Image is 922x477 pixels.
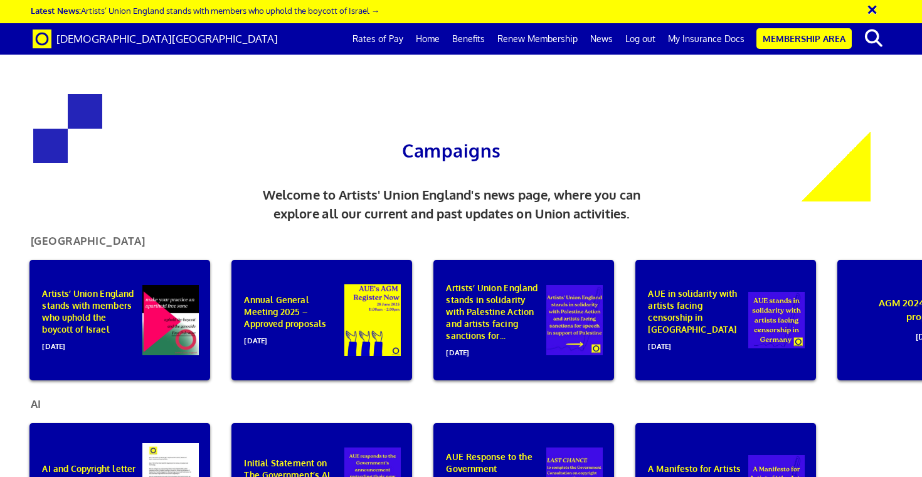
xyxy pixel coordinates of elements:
[42,287,139,352] p: Artists’ Union England stands with members who uphold the boycott of Israel
[42,335,139,352] span: [DATE]
[446,341,543,358] span: [DATE]
[21,399,51,415] h2: AI
[491,23,584,55] a: Renew Membership
[31,5,379,16] a: Latest News:Artists’ Union England stands with members who uphold the boycott of Israel →
[244,330,341,346] span: [DATE]
[402,139,501,162] span: Campaigns
[31,5,81,16] strong: Latest News:
[446,23,491,55] a: Benefits
[23,23,287,55] a: Brand [DEMOGRAPHIC_DATA][GEOGRAPHIC_DATA]
[662,23,751,55] a: My Insurance Docs
[756,28,852,49] a: Membership Area
[20,260,220,380] a: Artists’ Union England stands with members who uphold the boycott of Israel[DATE]
[410,23,446,55] a: Home
[424,260,623,380] a: Artists’ Union England stands in solidarity with Palestine Action and artists facing sanctions fo...
[584,23,619,55] a: News
[222,260,421,380] a: Annual General Meeting 2025 – Approved proposals[DATE]
[446,282,543,358] p: Artists’ Union England stands in solidarity with Palestine Action and artists facing sanctions fo...
[244,294,341,346] p: Annual General Meeting 2025 – Approved proposals
[626,260,825,380] a: AUE in solidarity with artists facing censorship in [GEOGRAPHIC_DATA][DATE]
[854,25,893,51] button: search
[247,185,657,223] p: Welcome to Artists' Union England's news page, where you can explore all our current and past upd...
[21,235,155,252] h2: [GEOGRAPHIC_DATA]
[648,287,744,352] p: AUE in solidarity with artists facing censorship in [GEOGRAPHIC_DATA]
[619,23,662,55] a: Log out
[346,23,410,55] a: Rates of Pay
[648,335,744,352] span: [DATE]
[56,32,278,45] span: [DEMOGRAPHIC_DATA][GEOGRAPHIC_DATA]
